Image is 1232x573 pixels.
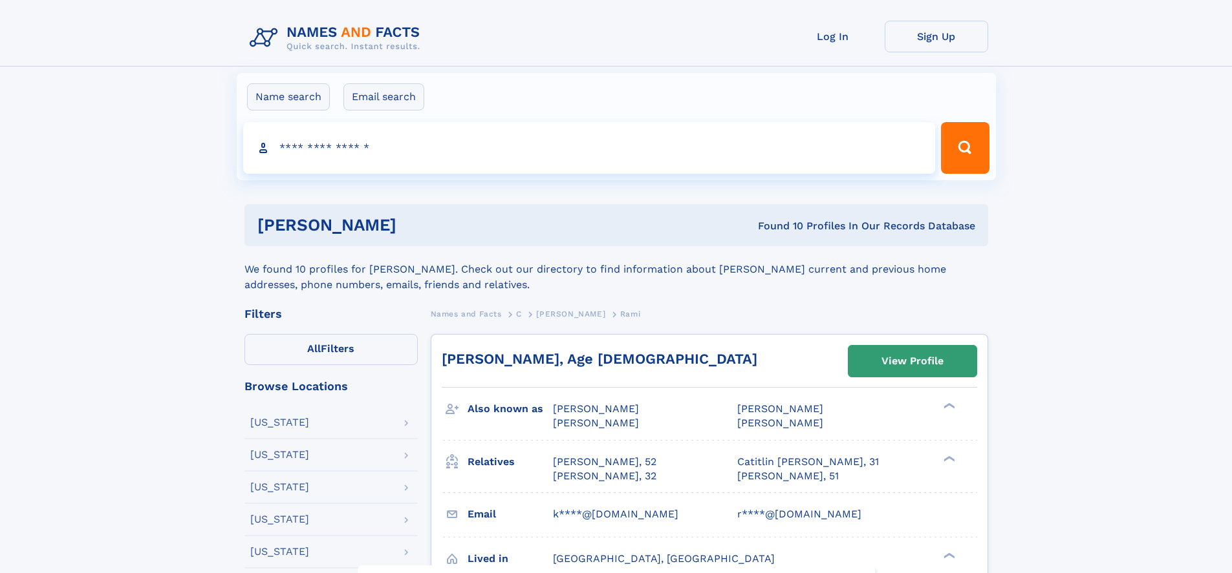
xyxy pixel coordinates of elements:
span: Rami [620,309,640,318]
span: [PERSON_NAME] [536,309,605,318]
label: Name search [247,83,330,110]
span: [PERSON_NAME] [737,402,823,415]
a: [PERSON_NAME], Age [DEMOGRAPHIC_DATA] [442,351,757,367]
img: Logo Names and Facts [244,21,431,56]
h3: Relatives [468,451,553,473]
input: search input [243,122,936,174]
h3: Also known as [468,398,553,420]
span: C [516,309,522,318]
span: [PERSON_NAME] [553,417,639,429]
a: [PERSON_NAME] [536,306,605,322]
div: ❯ [940,454,956,463]
span: [GEOGRAPHIC_DATA], [GEOGRAPHIC_DATA] [553,552,775,565]
div: ❯ [940,551,956,559]
a: C [516,306,522,322]
a: Log In [781,21,885,52]
label: Filters [244,334,418,365]
a: [PERSON_NAME], 51 [737,469,839,483]
a: Catitlin [PERSON_NAME], 31 [737,455,879,469]
div: [US_STATE] [250,482,309,492]
div: Browse Locations [244,380,418,392]
span: [PERSON_NAME] [737,417,823,429]
a: Sign Up [885,21,988,52]
div: [US_STATE] [250,417,309,428]
h1: [PERSON_NAME] [257,217,578,233]
a: [PERSON_NAME], 52 [553,455,656,469]
span: All [307,342,321,355]
a: [PERSON_NAME], 32 [553,469,656,483]
div: View Profile [881,346,944,376]
div: [US_STATE] [250,547,309,557]
div: [US_STATE] [250,514,309,525]
h3: Lived in [468,548,553,570]
button: Search Button [941,122,989,174]
div: Found 10 Profiles In Our Records Database [577,219,975,233]
span: [PERSON_NAME] [553,402,639,415]
div: Filters [244,308,418,320]
div: We found 10 profiles for [PERSON_NAME]. Check out our directory to find information about [PERSON... [244,246,988,293]
div: [US_STATE] [250,450,309,460]
a: View Profile [848,346,977,377]
label: Email search [343,83,424,110]
h3: Email [468,503,553,525]
div: ❯ [940,402,956,410]
a: Names and Facts [431,306,502,322]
